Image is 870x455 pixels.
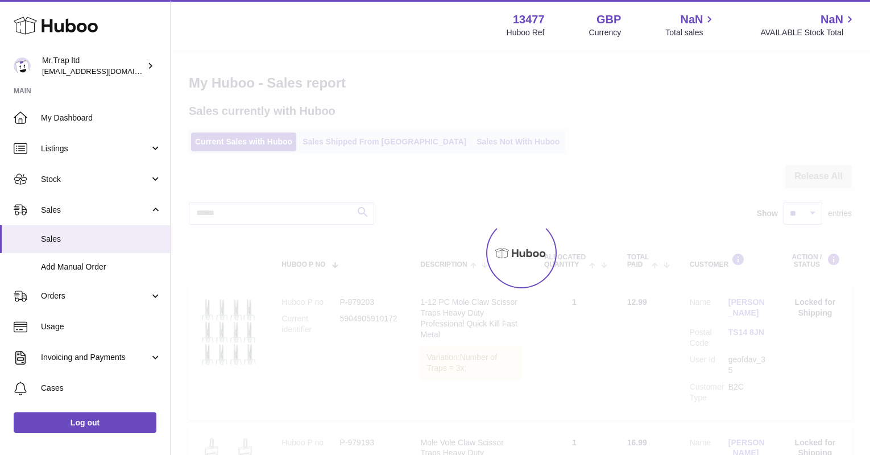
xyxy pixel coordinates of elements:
[41,234,161,245] span: Sales
[41,383,161,394] span: Cases
[42,67,167,76] span: [EMAIL_ADDRESS][DOMAIN_NAME]
[596,12,621,27] strong: GBP
[14,57,31,75] img: office@grabacz.eu
[507,27,545,38] div: Huboo Ref
[41,143,150,154] span: Listings
[41,291,150,301] span: Orders
[760,27,856,38] span: AVAILABLE Stock Total
[513,12,545,27] strong: 13477
[41,174,150,185] span: Stock
[821,12,843,27] span: NaN
[42,55,144,77] div: Mr.Trap ltd
[41,352,150,363] span: Invoicing and Payments
[41,205,150,216] span: Sales
[665,27,716,38] span: Total sales
[589,27,622,38] div: Currency
[680,12,703,27] span: NaN
[14,412,156,433] a: Log out
[41,113,161,123] span: My Dashboard
[760,12,856,38] a: NaN AVAILABLE Stock Total
[41,321,161,332] span: Usage
[665,12,716,38] a: NaN Total sales
[41,262,161,272] span: Add Manual Order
